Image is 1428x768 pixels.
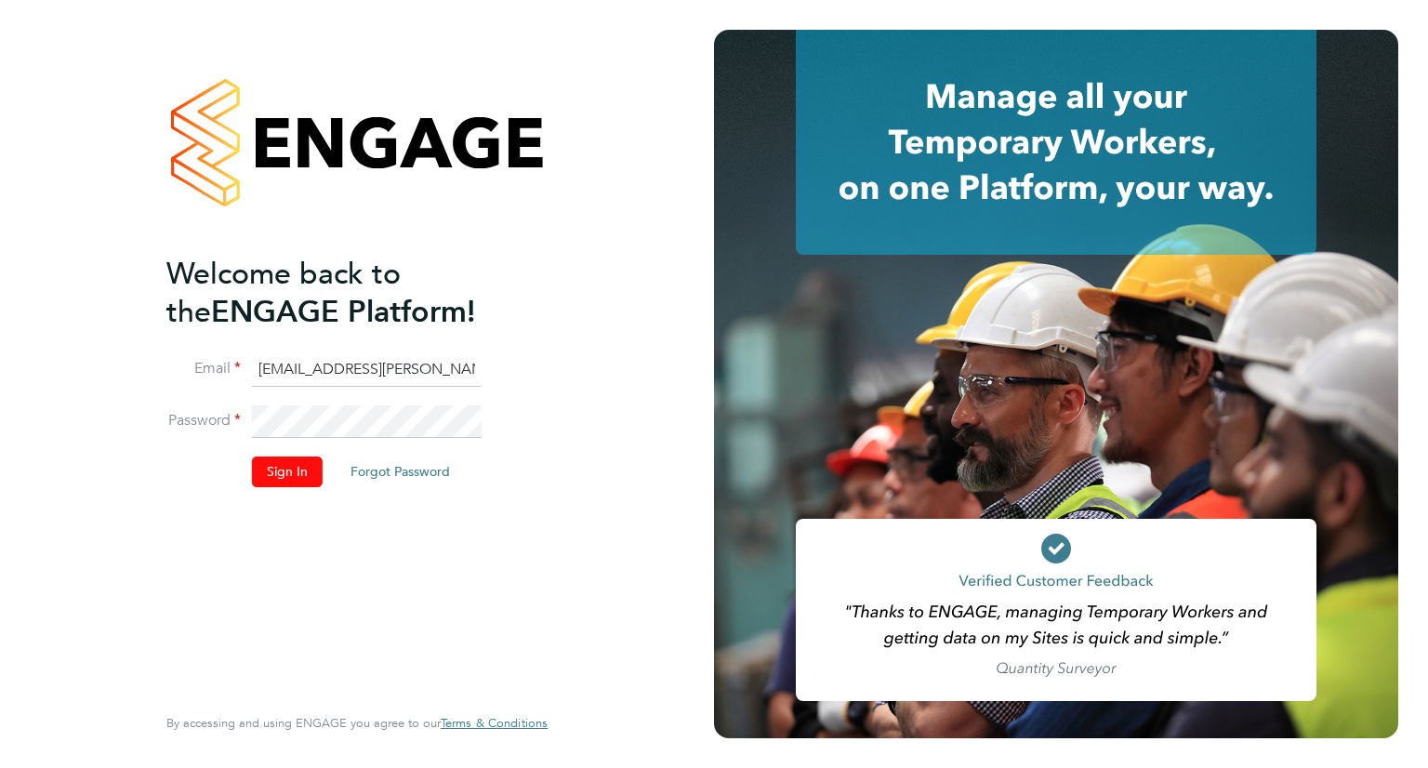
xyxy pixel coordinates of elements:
[441,715,548,731] span: Terms & Conditions
[252,353,482,387] input: Enter your work email...
[252,457,323,486] button: Sign In
[166,715,548,731] span: By accessing and using ENGAGE you agree to our
[166,256,401,330] span: Welcome back to the
[166,255,529,331] h2: ENGAGE Platform!
[336,457,465,486] button: Forgot Password
[166,359,241,378] label: Email
[441,716,548,731] a: Terms & Conditions
[166,411,241,430] label: Password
